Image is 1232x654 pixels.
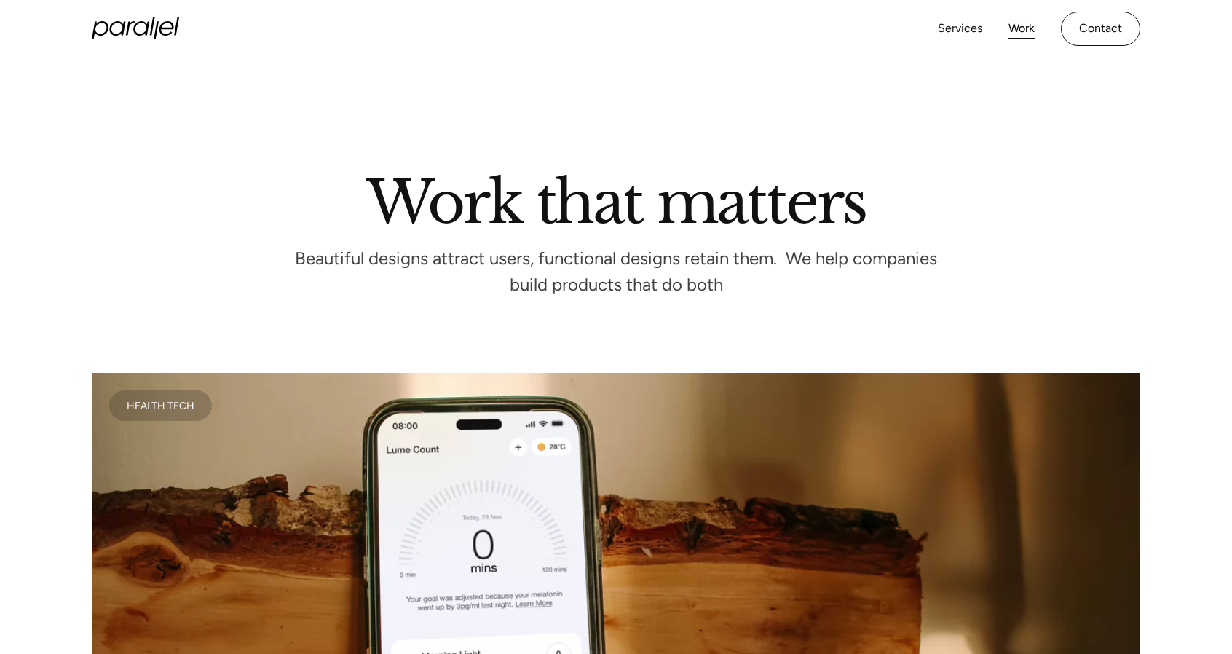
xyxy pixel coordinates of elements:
h2: Work that matters [201,174,1031,224]
a: Work [1008,18,1035,39]
div: Health Tech [127,402,194,409]
a: Contact [1061,12,1140,46]
a: Services [938,18,982,39]
p: Beautiful designs attract users, functional designs retain them. We help companies build products... [288,253,944,291]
